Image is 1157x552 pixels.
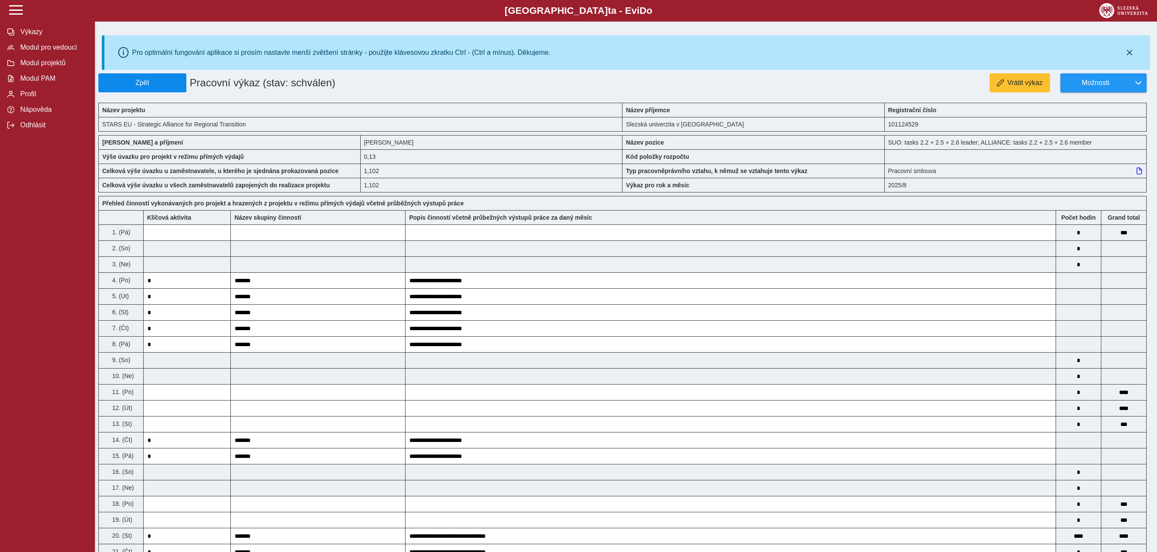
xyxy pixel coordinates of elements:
[626,153,689,160] b: Kód položky rozpočtu
[102,167,339,174] b: Celková výše úvazku u zaměstnavatele, u kterého je sjednána prokazovaná pozice
[110,341,130,347] span: 8. (Pá)
[409,214,592,221] b: Popis činností včetně průbežných výstupů práce za daný měsíc
[102,182,330,189] b: Celková výše úvazku u všech zaměstnavatelů zapojených do realizace projektu
[1056,214,1101,221] b: Počet hodin
[639,5,646,16] span: D
[102,79,182,87] span: Zpět
[110,532,132,539] span: 20. (St)
[626,139,664,146] b: Název pozice
[110,484,134,491] span: 17. (Ne)
[626,107,670,114] b: Název příjemce
[626,167,808,174] b: Typ pracovněprávního vztahu, k němuž se vztahuje tento výkaz
[110,452,134,459] span: 15. (Pá)
[885,135,1147,149] div: SUO: tasks 2.2 + 2.5 + 2.6 leader; ALLIANCE: tasks 2.2 + 2.5 + 2.6 member
[1068,79,1123,87] span: Možnosti
[234,214,301,221] b: Název skupiny činností
[361,164,623,178] div: 1,102
[361,178,623,192] div: 1,102
[110,420,132,427] span: 13. (St)
[990,73,1050,92] button: Vrátit výkaz
[110,500,134,507] span: 18. (Po)
[18,75,88,82] span: Modul PAM
[18,28,88,36] span: Výkazy
[102,107,145,114] b: Název projektu
[132,49,550,57] div: Pro optimální fungování aplikace si prosím nastavte menší zvětšení stránky - použijte klávesovou ...
[888,107,937,114] b: Registrační číslo
[1101,214,1146,221] b: Suma za den přes všechny výkazy
[110,245,130,252] span: 2. (So)
[186,73,538,92] h1: Pracovní výkaz (stav: schválen)
[110,229,130,236] span: 1. (Pá)
[647,5,653,16] span: o
[102,139,183,146] b: [PERSON_NAME] a příjmení
[885,117,1147,132] div: 101124529
[361,135,623,149] div: [PERSON_NAME]
[110,293,129,300] span: 5. (Út)
[110,404,132,411] span: 12. (Út)
[102,153,244,160] b: Výše úvazku pro projekt v režimu přímých výdajů
[110,356,130,363] span: 9. (So)
[361,149,623,164] div: 1,04 h / den. 5,2 h / týden.
[102,200,464,207] b: Přehled činností vykonávaných pro projekt a hrazených z projektu v režimu přímých výdajů včetně p...
[26,5,1131,16] b: [GEOGRAPHIC_DATA] a - Evi
[1060,73,1130,92] button: Možnosti
[608,5,611,16] span: t
[110,468,134,475] span: 16. (So)
[110,277,130,284] span: 4. (Po)
[18,59,88,67] span: Modul projektů
[18,44,88,51] span: Modul pro vedoucí
[18,106,88,114] span: Nápověda
[147,214,191,221] b: Klíčová aktivita
[1007,79,1043,87] span: Vrátit výkaz
[626,182,689,189] b: Výkaz pro rok a měsíc
[623,117,885,132] div: Slezská univerzita v [GEOGRAPHIC_DATA]
[110,309,129,315] span: 6. (St)
[110,516,132,523] span: 19. (Út)
[110,261,131,268] span: 3. (Ne)
[98,117,623,132] div: STARS EU - Strategic Alliance for Regional Transition
[110,388,134,395] span: 11. (Po)
[110,436,132,443] span: 14. (Čt)
[885,164,1147,178] div: Pracovní smlouva
[1099,3,1148,18] img: logo_web_su.png
[885,178,1147,192] div: 2025/8
[110,325,129,331] span: 7. (Čt)
[110,372,134,379] span: 10. (Ne)
[18,121,88,129] span: Odhlásit
[98,73,186,92] button: Zpět
[18,90,88,98] span: Profil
